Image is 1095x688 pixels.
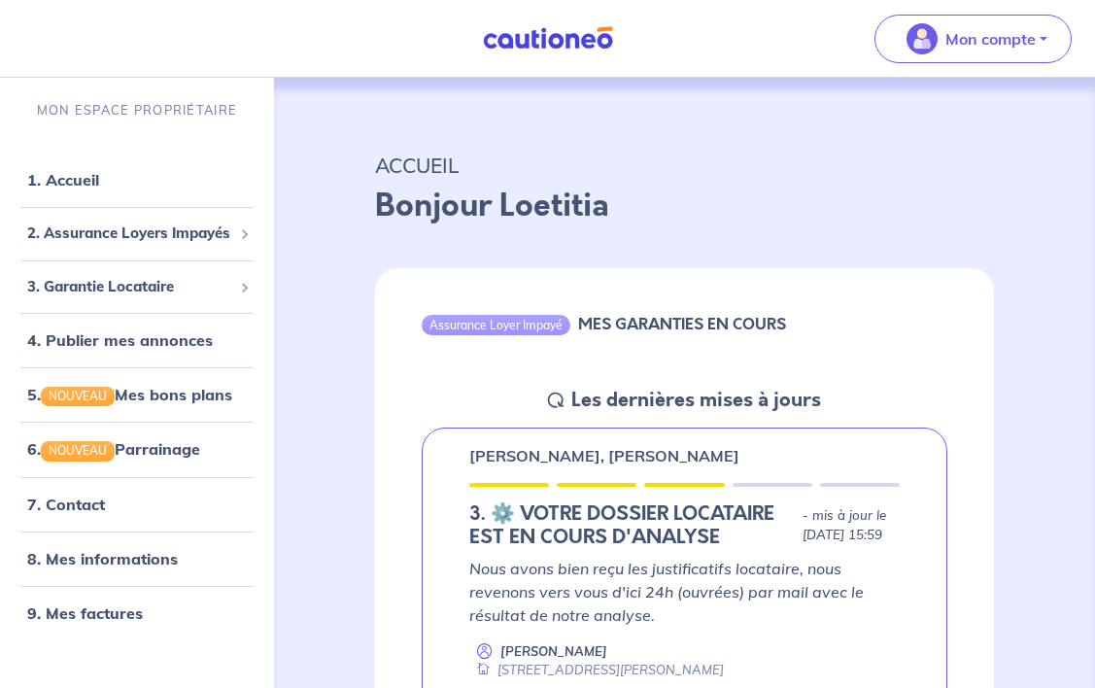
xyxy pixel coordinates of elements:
a: 8. Mes informations [27,549,178,568]
div: state: DOCUMENTS-TO-EVALUATE, Context: NEW,CHOOSE-CERTIFICATE,RELATIONSHIP,LESSOR-DOCUMENTS [469,502,900,549]
div: 5.NOUVEAUMes bons plans [8,375,266,414]
img: Cautioneo [475,26,621,51]
h5: Les dernières mises à jours [571,389,821,412]
div: [STREET_ADDRESS][PERSON_NAME] [469,661,724,679]
div: 1. Accueil [8,160,266,199]
p: Nous avons bien reçu les justificatifs locataire, nous revenons vers vous d'ici 24h (ouvrées) par... [469,557,900,627]
img: illu_account_valid_menu.svg [907,23,938,54]
div: Assurance Loyer Impayé [422,315,570,334]
h6: MES GARANTIES EN COURS [578,315,786,333]
p: [PERSON_NAME] [500,642,607,661]
h5: 3.︎ ⚙️ VOTRE DOSSIER LOCATAIRE EST EN COURS D'ANALYSE [469,502,795,549]
p: Mon compte [945,27,1036,51]
p: Bonjour Loetitia [375,183,994,229]
div: 6.NOUVEAUParrainage [8,430,266,468]
div: 8. Mes informations [8,539,266,578]
span: 3. Garantie Locataire [27,276,232,298]
p: - mis à jour le [DATE] 15:59 [803,506,900,545]
a: 5.NOUVEAUMes bons plans [27,385,232,404]
a: 1. Accueil [27,170,99,189]
div: 2. Assurance Loyers Impayés [8,215,266,253]
a: 4. Publier mes annonces [27,330,213,350]
a: 6.NOUVEAUParrainage [27,439,200,459]
p: ACCUEIL [375,148,994,183]
div: 7. Contact [8,485,266,524]
button: illu_account_valid_menu.svgMon compte [874,15,1072,63]
a: 9. Mes factures [27,603,143,623]
p: [PERSON_NAME], [PERSON_NAME] [469,444,739,467]
div: 3. Garantie Locataire [8,268,266,306]
p: MON ESPACE PROPRIÉTAIRE [37,101,237,120]
div: 4. Publier mes annonces [8,321,266,360]
span: 2. Assurance Loyers Impayés [27,223,232,245]
a: 7. Contact [27,495,105,514]
div: 9. Mes factures [8,594,266,633]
